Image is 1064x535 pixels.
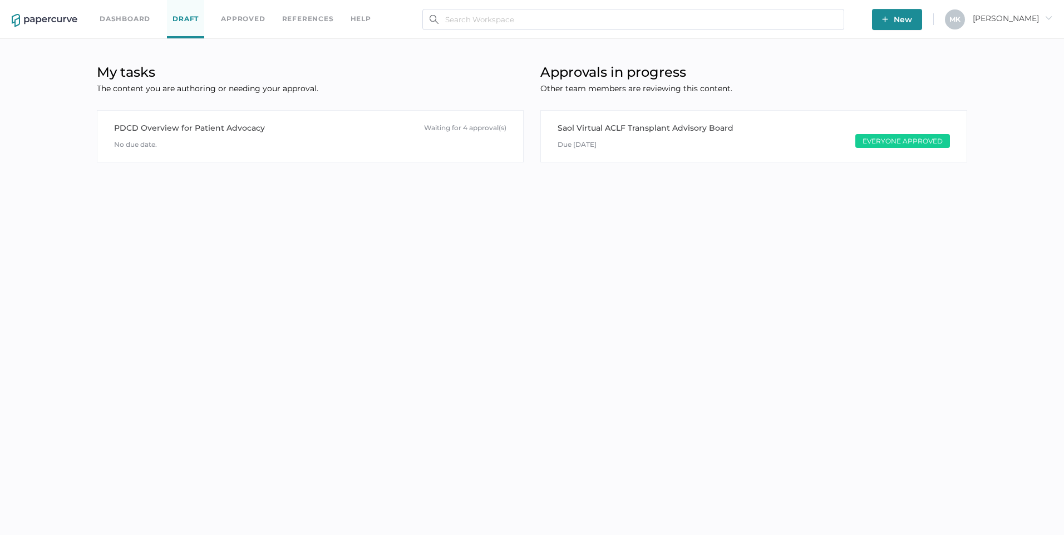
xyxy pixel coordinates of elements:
[100,13,150,25] a: Dashboard
[949,15,960,23] span: M K
[114,122,265,134] div: PDCD Overview for Patient Advocacy
[540,64,732,80] h1: Approvals in progress
[221,13,265,25] a: Approved
[872,9,922,30] button: New
[558,122,733,134] div: Saol Virtual ACLF Transplant Advisory Board
[422,9,844,30] input: Search Workspace
[855,134,950,148] div: Everyone Approved
[1045,14,1052,22] i: arrow_right
[973,13,1052,23] span: [PERSON_NAME]
[882,9,912,30] span: New
[540,110,967,162] a: Saol Virtual ACLF Transplant Advisory BoardDue [DATE]Everyone Approved
[97,110,524,162] a: PDCD Overview for Patient AdvocacyWaiting for 4 approval(s)No due date.
[424,122,506,134] div: Waiting for 4 approval(s)
[573,140,597,148] span: [DATE]
[97,64,524,80] h1: My tasks
[430,15,439,24] img: search.bf03fe8b.svg
[114,138,157,151] div: No due date.
[558,140,573,148] span: Due
[282,13,334,25] a: References
[97,83,318,93] span: The content you are authoring or needing your approval.
[351,13,371,25] div: help
[540,83,732,93] span: Other team members are reviewing this content.
[882,16,888,22] img: plus-white.e19ec114.svg
[12,14,77,27] img: papercurve-logo-colour.7244d18c.svg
